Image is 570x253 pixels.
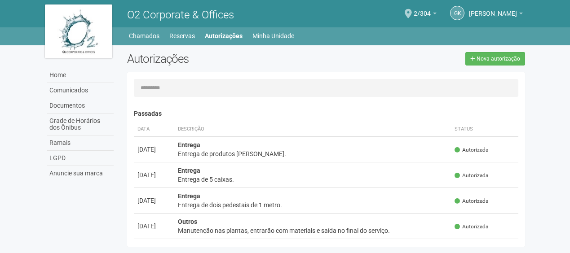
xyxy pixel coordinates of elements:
div: Entrega de dois pedestais de 1 metro. [178,201,448,209]
div: Manutenção nas plantas, entrarão com materiais e saída no final do serviço. [178,226,448,235]
span: 2/304 [414,1,431,17]
strong: Entrega [178,141,200,148]
th: Descrição [174,122,451,137]
span: Nova autorização [477,56,520,62]
a: Reservas [169,30,195,42]
strong: Entrega [178,192,200,200]
span: Autorizada [455,172,488,179]
a: LGPD [47,151,114,166]
div: [DATE] [137,222,171,231]
div: Entrega de produtos [PERSON_NAME]. [178,149,448,158]
a: Chamados [129,30,159,42]
strong: Entrega [178,167,200,174]
a: Autorizações [205,30,243,42]
th: Status [451,122,518,137]
a: Documentos [47,98,114,113]
span: Gleice Kelly [469,1,517,17]
a: Home [47,68,114,83]
h2: Autorizações [127,52,319,65]
a: 2/304 [414,11,437,18]
div: [DATE] [137,170,171,179]
a: Nova autorização [465,52,525,65]
a: Comunicados [47,83,114,98]
div: [DATE] [137,196,171,205]
div: Entrega de 5 caixas. [178,175,448,184]
a: Anuncie sua marca [47,166,114,181]
th: Data [134,122,174,137]
strong: Outros [178,218,197,225]
span: Autorizada [455,146,488,154]
h4: Passadas [134,110,519,117]
span: Autorizada [455,223,488,231]
img: logo.jpg [45,4,112,58]
a: Ramais [47,135,114,151]
a: [PERSON_NAME] [469,11,523,18]
a: Minha Unidade [252,30,294,42]
div: [DATE] [137,145,171,154]
span: Autorizada [455,197,488,205]
a: Grade de Horários dos Ônibus [47,113,114,135]
a: GK [450,6,464,20]
span: O2 Corporate & Offices [127,9,234,21]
